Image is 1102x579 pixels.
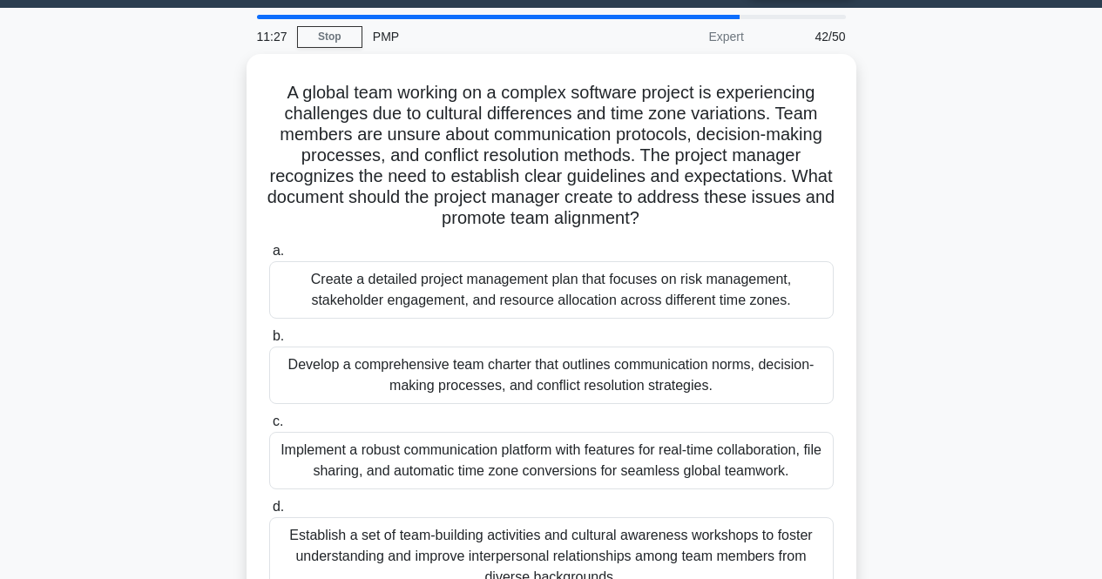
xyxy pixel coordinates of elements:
span: d. [273,499,284,514]
div: Expert [602,19,754,54]
div: Implement a robust communication platform with features for real-time collaboration, file sharing... [269,432,834,489]
span: c. [273,414,283,428]
div: PMP [362,19,602,54]
span: a. [273,243,284,258]
a: Stop [297,26,362,48]
div: 42/50 [754,19,856,54]
div: Develop a comprehensive team charter that outlines communication norms, decision-making processes... [269,347,834,404]
div: Create a detailed project management plan that focuses on risk management, stakeholder engagement... [269,261,834,319]
span: b. [273,328,284,343]
div: 11:27 [247,19,297,54]
h5: A global team working on a complex software project is experiencing challenges due to cultural di... [267,82,835,230]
